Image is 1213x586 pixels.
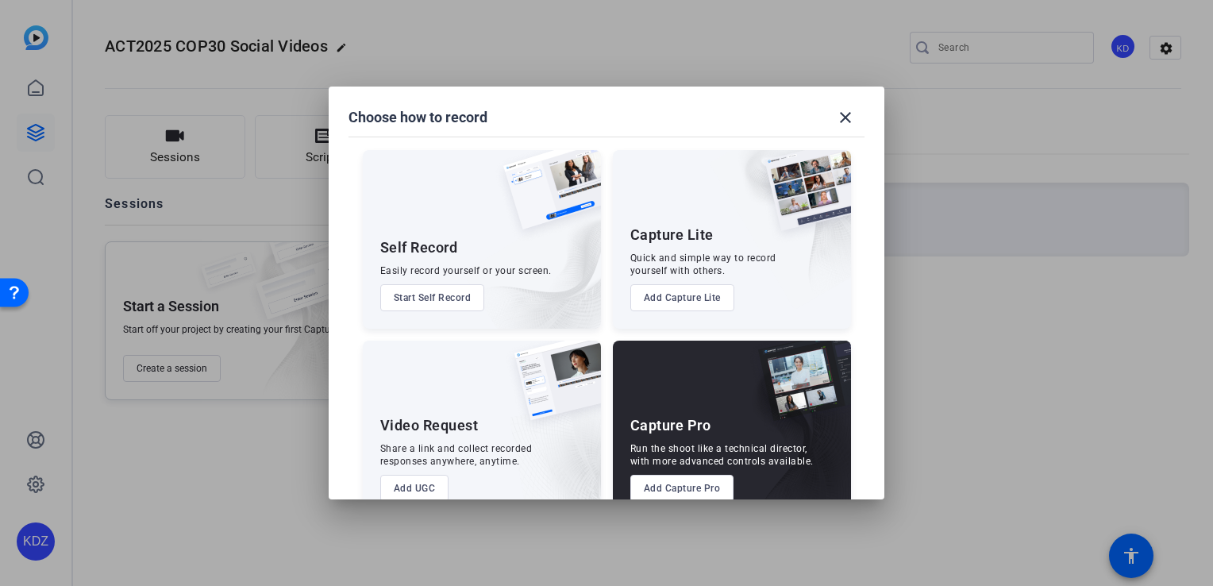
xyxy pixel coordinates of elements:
button: Add Capture Lite [630,284,734,311]
mat-icon: close [836,108,855,127]
img: capture-lite.png [753,150,851,247]
img: ugc-content.png [503,341,601,437]
div: Quick and simple way to record yourself with others. [630,252,776,277]
div: Capture Pro [630,416,711,435]
img: capture-pro.png [746,341,851,438]
img: embarkstudio-capture-pro.png [734,360,851,519]
img: embarkstudio-ugc-content.png [509,390,601,519]
button: Add Capture Pro [630,475,734,502]
div: Video Request [380,416,479,435]
div: Share a link and collect recorded responses anywhere, anytime. [380,442,533,468]
div: Run the shoot like a technical director, with more advanced controls available. [630,442,814,468]
img: embarkstudio-self-record.png [463,184,601,329]
div: Self Record [380,238,458,257]
img: self-record.png [491,150,601,245]
img: embarkstudio-capture-lite.png [709,150,851,309]
button: Start Self Record [380,284,485,311]
button: Add UGC [380,475,449,502]
div: Capture Lite [630,226,714,245]
div: Easily record yourself or your screen. [380,264,552,277]
h1: Choose how to record [348,108,487,127]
